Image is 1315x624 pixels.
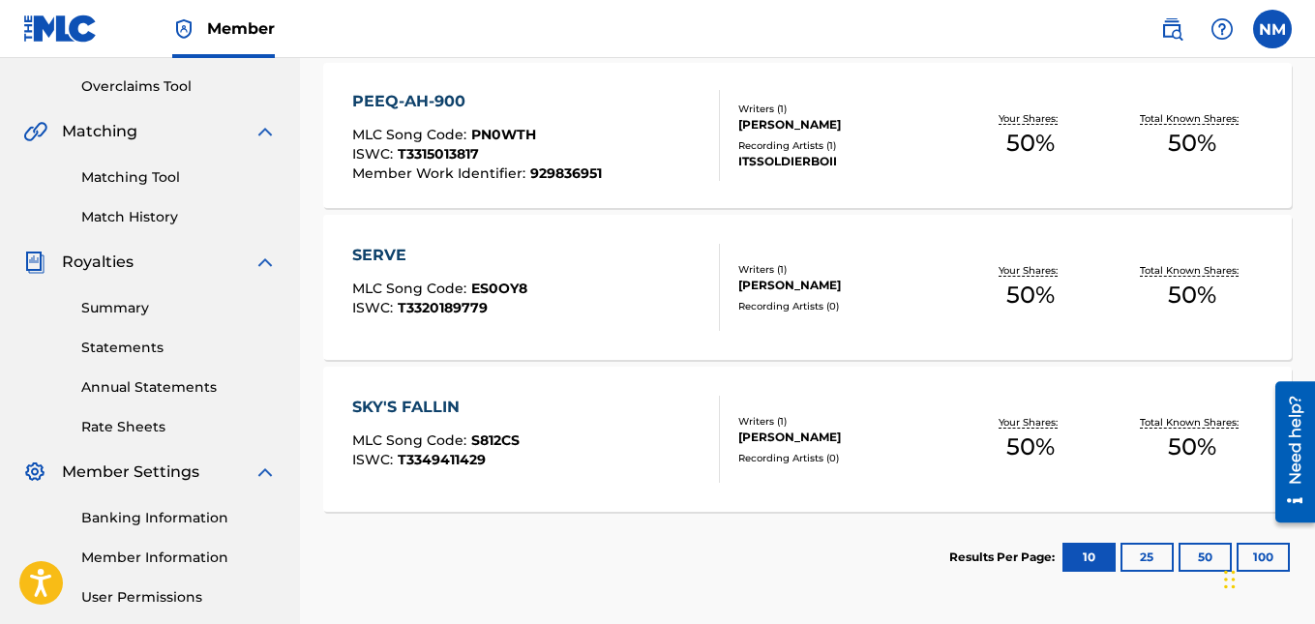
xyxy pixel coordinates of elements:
[398,299,488,316] span: T3320189779
[738,277,950,294] div: [PERSON_NAME]
[398,145,479,163] span: T3315013817
[1210,17,1234,41] img: help
[81,417,277,437] a: Rate Sheets
[352,299,398,316] span: ISWC :
[254,461,277,484] img: expand
[738,153,950,170] div: ITSSOLDIERBOII
[81,76,277,97] a: Overclaims Tool
[323,367,1292,512] a: SKY'S FALLINMLC Song Code:S812CSISWC:T3349411429Writers (1)[PERSON_NAME]Recording Artists (0)Your...
[62,251,134,274] span: Royalties
[1179,543,1232,572] button: 50
[352,396,520,419] div: SKY'S FALLIN
[352,90,602,113] div: PEEQ-AH-900
[1160,17,1183,41] img: search
[471,280,527,297] span: ES0OY8
[81,508,277,528] a: Banking Information
[738,451,950,465] div: Recording Artists ( 0 )
[254,120,277,143] img: expand
[1168,278,1216,312] span: 50 %
[398,451,486,468] span: T3349411429
[949,549,1060,566] p: Results Per Page:
[1261,374,1315,530] iframe: Resource Center
[352,280,471,297] span: MLC Song Code :
[323,63,1292,208] a: PEEQ-AH-900MLC Song Code:PN0WTHISWC:T3315013817Member Work Identifier:929836951Writers (1)[PERSON...
[1006,278,1055,312] span: 50 %
[81,298,277,318] a: Summary
[1168,430,1216,464] span: 50 %
[81,338,277,358] a: Statements
[172,17,195,41] img: Top Rightsholder
[23,120,47,143] img: Matching
[738,138,950,153] div: Recording Artists ( 1 )
[62,461,199,484] span: Member Settings
[352,126,471,143] span: MLC Song Code :
[207,17,275,40] span: Member
[1140,111,1243,126] p: Total Known Shares:
[81,548,277,568] a: Member Information
[323,215,1292,360] a: SERVEMLC Song Code:ES0OY8ISWC:T3320189779Writers (1)[PERSON_NAME]Recording Artists (0)Your Shares...
[1140,263,1243,278] p: Total Known Shares:
[23,461,46,484] img: Member Settings
[62,120,137,143] span: Matching
[738,116,950,134] div: [PERSON_NAME]
[23,15,98,43] img: MLC Logo
[530,164,602,182] span: 929836951
[1121,543,1174,572] button: 25
[352,164,530,182] span: Member Work Identifier :
[738,102,950,116] div: Writers ( 1 )
[471,431,520,449] span: S812CS
[1253,10,1292,48] div: User Menu
[738,414,950,429] div: Writers ( 1 )
[999,263,1062,278] p: Your Shares:
[352,431,471,449] span: MLC Song Code :
[1168,126,1216,161] span: 50 %
[1218,531,1315,624] iframe: Chat Widget
[81,207,277,227] a: Match History
[81,587,277,608] a: User Permissions
[1224,550,1236,609] div: Drag
[999,415,1062,430] p: Your Shares:
[1006,430,1055,464] span: 50 %
[1203,10,1241,48] div: Help
[1152,10,1191,48] a: Public Search
[738,299,950,313] div: Recording Artists ( 0 )
[999,111,1062,126] p: Your Shares:
[471,126,536,143] span: PN0WTH
[1006,126,1055,161] span: 50 %
[352,145,398,163] span: ISWC :
[738,262,950,277] div: Writers ( 1 )
[352,244,527,267] div: SERVE
[81,167,277,188] a: Matching Tool
[23,251,46,274] img: Royalties
[738,429,950,446] div: [PERSON_NAME]
[1140,415,1243,430] p: Total Known Shares:
[254,251,277,274] img: expand
[352,451,398,468] span: ISWC :
[1062,543,1116,572] button: 10
[81,377,277,398] a: Annual Statements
